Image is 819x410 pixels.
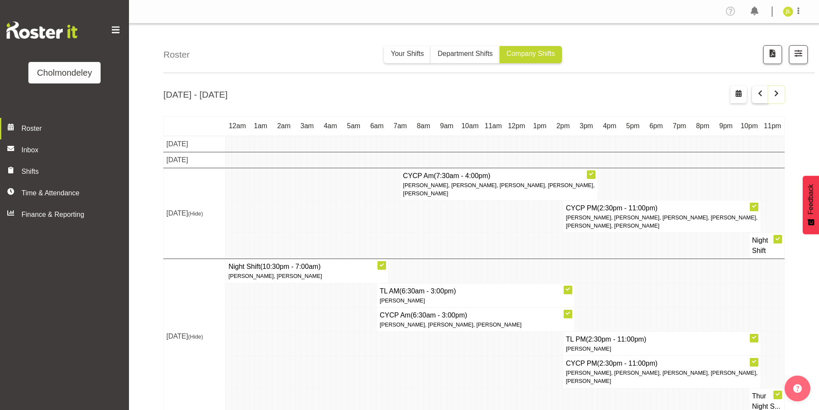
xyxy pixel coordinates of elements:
h4: CYCP PM [566,358,758,369]
span: (6:30am - 3:00pm) [411,311,467,319]
th: 5pm [621,116,644,136]
span: Finance & Reporting [21,210,112,220]
img: jay-lowe9524.jpg [783,6,793,17]
h4: CYCP Am [403,171,595,181]
h4: TL AM [380,286,572,296]
th: 6pm [644,116,668,136]
th: 1pm [528,116,552,136]
button: Filter Shifts [789,45,808,64]
span: Department Shifts [438,50,493,57]
span: (10:30pm - 7:00am) [260,263,321,270]
span: Your Shifts [391,50,424,57]
span: Inbox [21,145,125,155]
th: 8am [412,116,435,136]
span: (2:30pm - 11:00pm) [597,360,658,367]
span: [PERSON_NAME], [PERSON_NAME] [228,273,322,279]
td: [DATE] [164,136,226,152]
h4: CYCP PM [566,203,758,213]
h2: [DATE] - [DATE] [163,88,227,101]
span: [PERSON_NAME], [PERSON_NAME], [PERSON_NAME], [PERSON_NAME], [PERSON_NAME], [PERSON_NAME] [566,214,758,229]
button: Select a specific date within the roster. [730,86,747,103]
th: 10am [458,116,482,136]
th: 2pm [552,116,575,136]
button: Company Shifts [500,46,562,63]
th: 3am [295,116,319,136]
th: 1am [249,116,272,136]
h4: Night Shift [752,235,782,256]
img: Rosterit website logo [6,22,77,39]
th: 11am [482,116,505,136]
td: [DATE] [164,168,226,259]
div: Cholmondeley [37,66,92,79]
span: (7:30am - 4:00pm) [434,172,491,179]
th: 4am [319,116,342,136]
span: [PERSON_NAME], [PERSON_NAME], [PERSON_NAME], [PERSON_NAME], [PERSON_NAME] [403,182,595,197]
th: 4pm [598,116,621,136]
span: (2:30pm - 11:00pm) [597,204,658,212]
th: 7pm [668,116,691,136]
span: [PERSON_NAME] [380,297,425,304]
th: 6am [365,116,389,136]
span: (2:30pm - 11:00pm) [586,336,647,343]
th: 7am [389,116,412,136]
span: Company Shifts [506,50,555,57]
span: [PERSON_NAME] [566,345,611,352]
th: 10pm [738,116,761,136]
h4: CYCP Am [380,310,572,321]
th: 5am [342,116,365,136]
span: (6:30am - 3:00pm) [399,287,456,295]
th: 12pm [505,116,528,136]
span: [PERSON_NAME], [PERSON_NAME], [PERSON_NAME] [380,321,521,328]
button: Download a PDF of the roster according to the set date range. [763,45,782,64]
button: Department Shifts [431,46,500,63]
span: (Hide) [188,333,203,340]
img: help-xxl-2.png [793,384,802,393]
h4: TL PM [566,334,758,345]
th: 9pm [715,116,738,136]
span: Shifts [21,166,112,177]
th: 9am [435,116,458,136]
h4: Roster [163,48,190,61]
h4: Night Shift [228,262,386,272]
th: 8pm [691,116,714,136]
th: 12am [226,116,249,136]
span: Time & Attendance [21,188,112,198]
span: (Hide) [188,210,203,217]
th: 2am [272,116,295,136]
span: Roster [21,123,125,134]
span: Feedback [806,184,816,214]
th: 11pm [761,116,785,136]
button: Feedback - Show survey [803,176,819,234]
td: [DATE] [164,152,226,168]
th: 3pm [575,116,598,136]
button: Your Shifts [384,46,431,63]
span: [PERSON_NAME], [PERSON_NAME], [PERSON_NAME], [PERSON_NAME], [PERSON_NAME] [566,370,758,384]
